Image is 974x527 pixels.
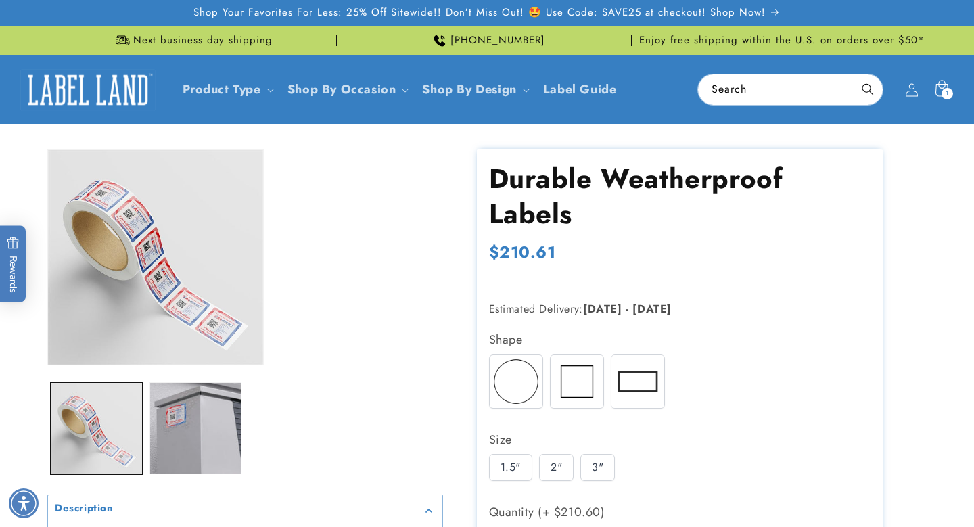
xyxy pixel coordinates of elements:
[539,454,574,481] div: 2"
[193,6,766,20] span: Shop Your Favorites For Less: 25% Off Sitewide!! Don’t Miss Out! 🤩 Use Code: SAVE25 at checkout! ...
[632,301,672,317] strong: [DATE]
[20,69,156,111] img: Label Land
[489,329,871,350] div: Shape
[611,355,664,408] img: Rectangle
[551,355,603,408] img: Square
[489,429,871,451] div: Size
[626,301,629,317] strong: -
[287,82,396,97] span: Shop By Occasion
[48,495,442,526] summary: Description
[133,34,273,47] span: Next business day shipping
[342,26,632,55] div: Announcement
[422,81,516,98] a: Shop By Design
[9,488,39,518] div: Accessibility Menu
[51,382,143,474] button: Load image 1 in gallery view
[149,382,241,474] button: Load image 2 in gallery view
[175,74,279,106] summary: Product Type
[450,34,545,47] span: [PHONE_NUMBER]
[639,34,925,47] span: Enjoy free shipping within the U.S. on orders over $50*
[489,501,871,523] div: Quantity
[47,26,337,55] div: Announcement
[580,454,615,481] div: 3"
[16,64,161,116] a: Label Land
[7,236,20,292] span: Rewards
[583,301,622,317] strong: [DATE]
[637,26,927,55] div: Announcement
[489,161,871,231] h1: Durable Weatherproof Labels
[690,463,960,513] iframe: Gorgias Floating Chat
[183,81,261,98] a: Product Type
[489,454,532,481] div: 1.5"
[489,242,556,262] span: $210.61
[414,74,534,106] summary: Shop By Design
[489,300,827,319] p: Estimated Delivery:
[543,82,617,97] span: Label Guide
[535,74,625,106] a: Label Guide
[534,501,605,523] span: (+ $210.60)
[853,74,883,104] button: Search
[490,355,542,408] img: Round
[946,88,949,99] span: 1
[279,74,415,106] summary: Shop By Occasion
